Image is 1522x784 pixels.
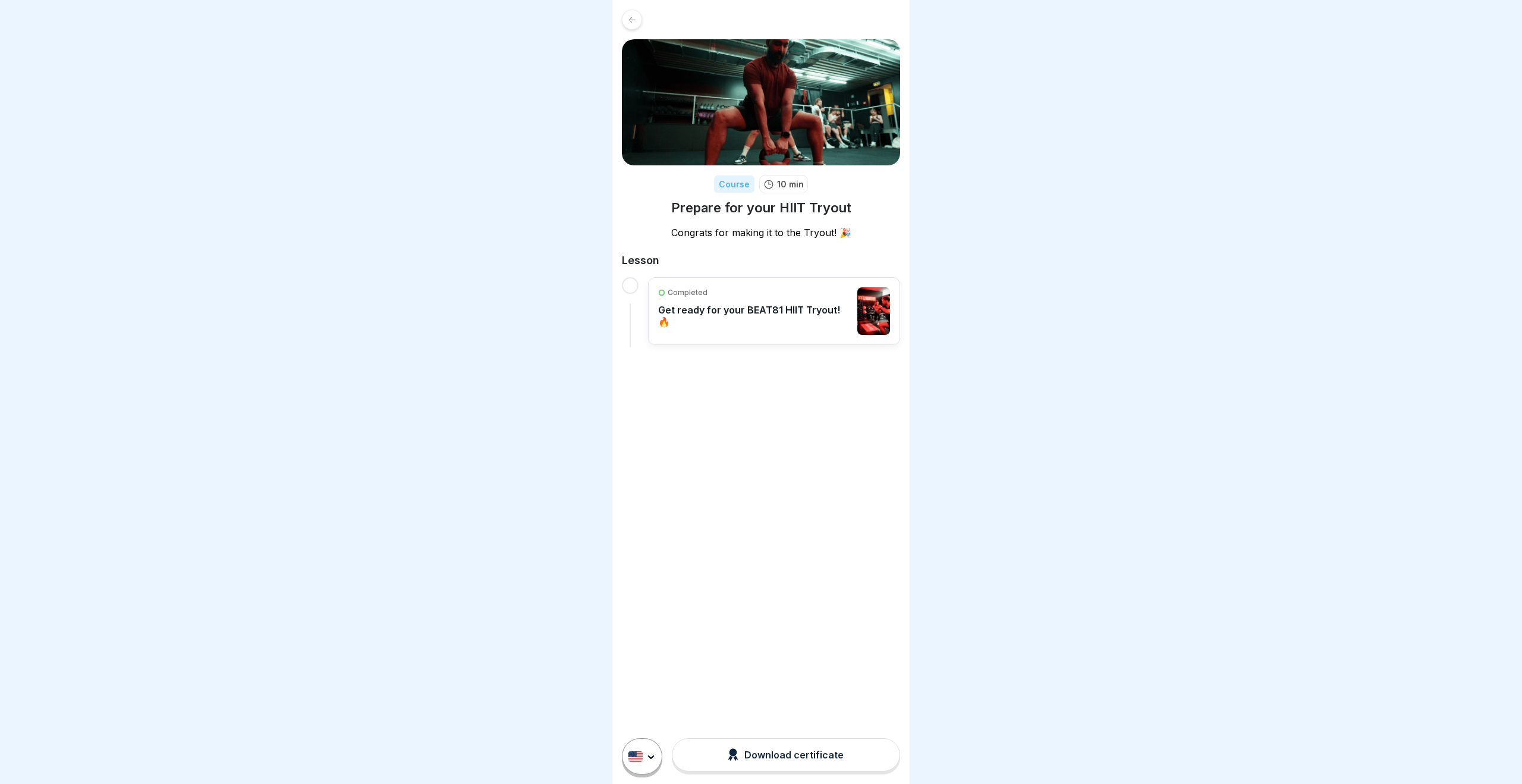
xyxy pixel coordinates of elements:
[777,178,804,190] p: 10 min
[671,199,851,217] h1: Prepare for your HIIT Tryout
[658,287,890,335] a: CompletedGet ready for your BEAT81 HIIT Tryout! 🔥
[622,226,900,239] p: Congrats for making it to the Tryout! 🎉
[672,738,900,772] button: Download certificate
[857,287,890,335] img: clwhsn9e700003b6v95sko0se.jpg
[658,304,851,328] p: Get ready for your BEAT81 HIIT Tryout! 🔥
[714,175,754,193] div: Course
[622,253,900,268] h2: Lesson
[668,287,707,298] p: Completed
[728,748,844,761] div: Download certificate
[622,39,900,165] img: yvi5w3kiu0xypxk8hsf2oii2.png
[628,751,643,762] img: us.svg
